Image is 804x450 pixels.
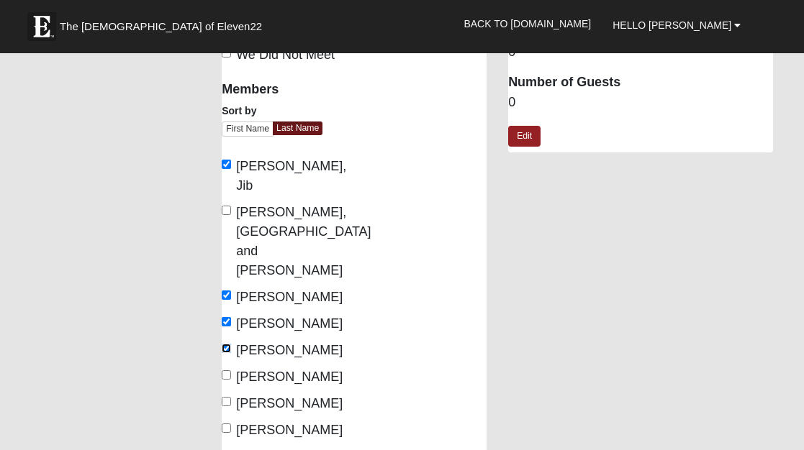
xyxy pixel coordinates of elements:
[27,12,56,41] img: Eleven22 logo
[222,397,231,406] input: [PERSON_NAME]
[222,317,231,326] input: [PERSON_NAME]
[236,47,335,62] span: We Did Not Meet
[236,316,343,331] span: [PERSON_NAME]
[222,82,343,98] h4: Members
[236,423,343,437] span: [PERSON_NAME]
[613,19,731,31] span: Hello [PERSON_NAME]
[222,290,231,300] input: [PERSON_NAME]
[236,290,343,304] span: [PERSON_NAME]
[236,205,371,277] span: [PERSON_NAME], [GEOGRAPHIC_DATA] and [PERSON_NAME]
[20,5,308,41] a: The [DEMOGRAPHIC_DATA] of Eleven22
[273,121,322,135] a: Last Name
[236,159,346,193] span: [PERSON_NAME], Jib
[508,93,773,112] dd: 0
[236,396,343,410] span: [PERSON_NAME]
[222,370,231,380] input: [PERSON_NAME]
[508,126,541,147] a: Edit
[453,6,602,42] a: Back to [DOMAIN_NAME]
[508,73,773,92] dt: Number of Guests
[60,19,262,34] span: The [DEMOGRAPHIC_DATA] of Eleven22
[236,369,343,384] span: [PERSON_NAME]
[222,160,231,169] input: [PERSON_NAME], Jib
[222,121,274,137] a: First Name
[222,344,231,353] input: [PERSON_NAME]
[602,7,751,43] a: Hello [PERSON_NAME]
[236,343,343,357] span: [PERSON_NAME]
[222,104,256,118] label: Sort by
[222,206,231,215] input: [PERSON_NAME], [GEOGRAPHIC_DATA] and [PERSON_NAME]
